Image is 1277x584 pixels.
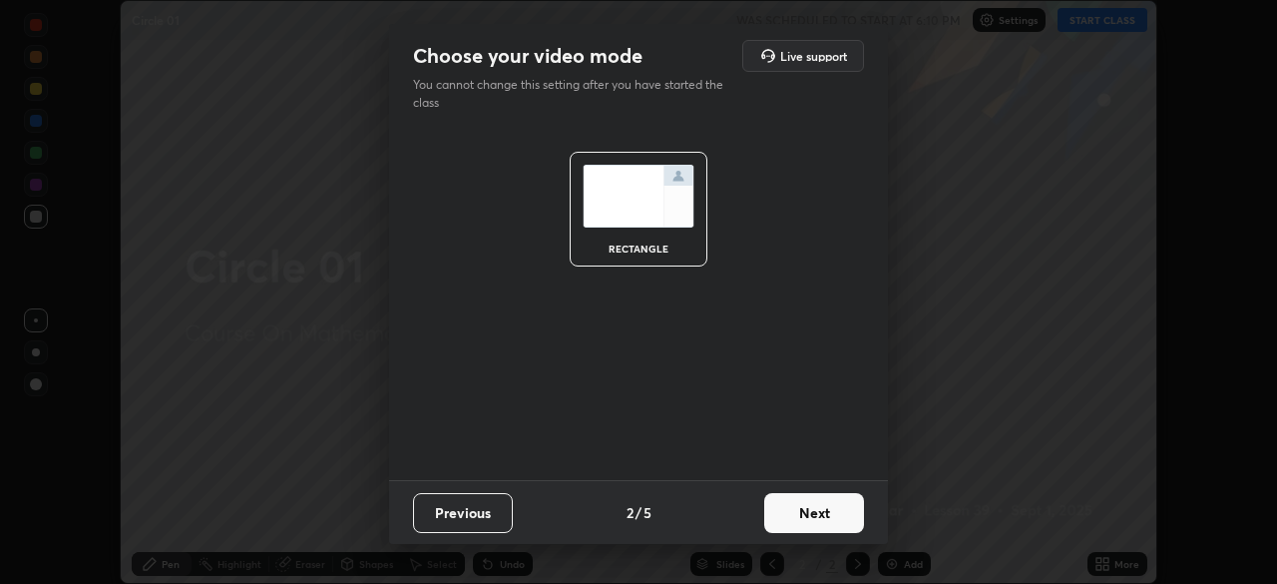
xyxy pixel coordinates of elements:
[636,502,641,523] h4: /
[643,502,651,523] h4: 5
[627,502,634,523] h4: 2
[599,244,678,254] div: rectangle
[583,165,694,228] img: normalScreenIcon.ae25ed63.svg
[413,43,642,69] h2: Choose your video mode
[413,493,513,533] button: Previous
[413,76,736,112] p: You cannot change this setting after you have started the class
[764,493,864,533] button: Next
[780,50,847,62] h5: Live support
